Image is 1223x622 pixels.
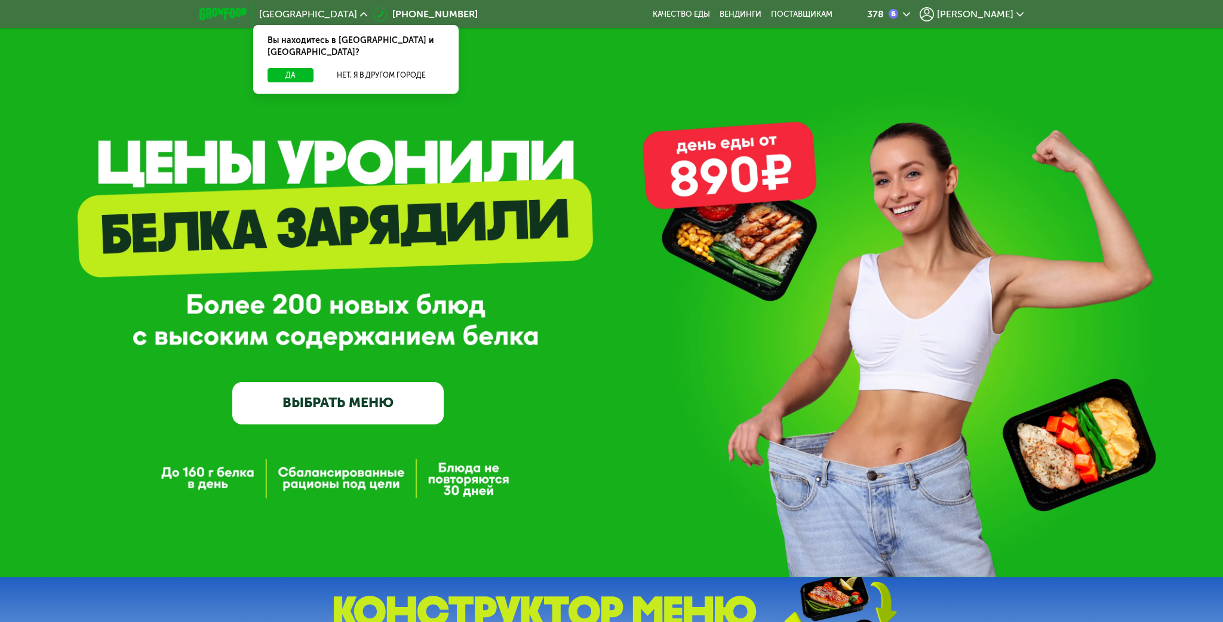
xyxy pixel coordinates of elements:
a: ВЫБРАТЬ МЕНЮ [232,382,444,424]
button: Нет, я в другом городе [318,68,444,82]
a: Вендинги [720,10,761,19]
div: Вы находитесь в [GEOGRAPHIC_DATA] и [GEOGRAPHIC_DATA]? [253,25,459,68]
a: [PHONE_NUMBER] [373,7,478,21]
span: [PERSON_NAME] [937,10,1013,19]
button: Да [268,68,314,82]
div: поставщикам [771,10,832,19]
a: Качество еды [653,10,710,19]
div: 378 [867,10,884,19]
span: [GEOGRAPHIC_DATA] [259,10,357,19]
